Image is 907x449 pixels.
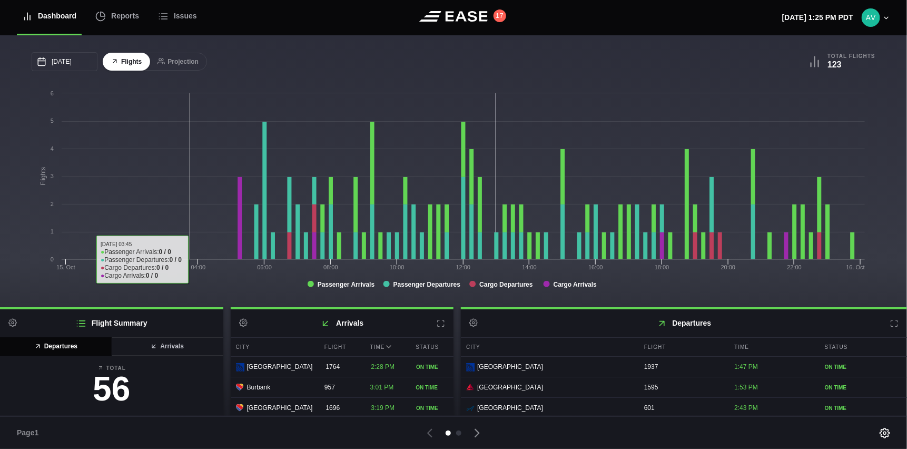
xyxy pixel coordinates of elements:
[862,8,880,27] img: 9eca6f7b035e9ca54b5c6e3bab63db89
[103,53,150,71] button: Flights
[825,384,902,392] div: ON TIME
[393,281,461,288] tspan: Passenger Departures
[461,338,636,356] div: City
[639,377,726,397] div: 1595
[51,145,54,152] text: 4
[17,427,43,438] span: Page 1
[319,377,362,397] div: 957
[320,398,363,418] div: 1696
[410,338,453,356] div: Status
[655,264,669,270] text: 18:00
[827,53,875,60] b: Total Flights
[51,173,54,179] text: 3
[734,363,758,370] span: 1:47 PM
[319,338,362,356] div: Flight
[416,384,448,392] div: ON TIME
[191,264,206,270] text: 04:00
[734,404,758,412] span: 2:43 PM
[318,281,375,288] tspan: Passenger Arrivals
[125,264,140,270] text: 02:00
[639,338,726,356] div: Flight
[721,264,736,270] text: 20:00
[416,363,448,371] div: ON TIME
[494,9,506,22] button: 17
[51,118,54,124] text: 5
[370,384,394,391] span: 3:01 PM
[8,364,215,372] b: Total
[479,281,533,288] tspan: Cargo Departures
[416,404,448,412] div: ON TIME
[390,264,405,270] text: 10:00
[51,90,54,96] text: 6
[734,384,758,391] span: 1:53 PM
[365,338,408,356] div: Time
[827,60,842,69] b: 123
[461,309,907,337] h2: Departures
[111,337,223,356] button: Arrivals
[729,338,816,356] div: Time
[231,309,454,337] h2: Arrivals
[371,363,395,370] span: 2:28 PM
[825,404,902,412] div: ON TIME
[247,362,313,372] span: [GEOGRAPHIC_DATA]
[477,362,543,372] span: [GEOGRAPHIC_DATA]
[456,264,471,270] text: 12:00
[477,383,543,392] span: [GEOGRAPHIC_DATA]
[782,12,853,23] p: [DATE] 1:25 PM PDT
[820,338,907,356] div: Status
[51,256,54,262] text: 0
[323,264,338,270] text: 08:00
[588,264,603,270] text: 16:00
[8,372,215,406] h3: 56
[846,264,865,270] tspan: 16. Oct
[56,264,75,270] tspan: 15. Oct
[825,363,902,371] div: ON TIME
[522,264,537,270] text: 14:00
[787,264,802,270] text: 22:00
[554,281,597,288] tspan: Cargo Arrivals
[51,201,54,207] text: 2
[247,383,271,392] span: Burbank
[639,357,726,377] div: 1937
[320,357,363,377] div: 1764
[247,403,313,413] span: [GEOGRAPHIC_DATA]
[477,403,543,413] span: [GEOGRAPHIC_DATA]
[149,53,207,71] button: Projection
[40,167,47,186] tspan: Flights
[371,404,395,412] span: 3:19 PM
[8,364,215,411] a: Total56
[639,398,726,418] div: 601
[32,52,97,71] input: mm/dd/yyyy
[257,264,272,270] text: 06:00
[231,338,317,356] div: City
[51,228,54,235] text: 1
